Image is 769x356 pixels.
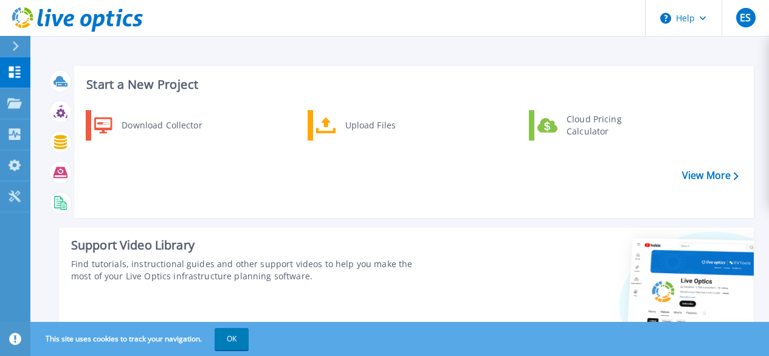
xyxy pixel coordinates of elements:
span: ES [740,13,751,23]
a: Cloud Pricing Calculator [529,110,653,141]
div: Support Video Library [71,237,432,253]
div: Download Collector [116,113,207,138]
h3: Start a New Project [86,78,738,91]
a: Download Collector [86,110,210,141]
a: View More [682,170,739,181]
a: Upload Files [308,110,432,141]
button: OK [215,328,249,350]
div: Find tutorials, instructional guides and other support videos to help you make the most of your L... [71,258,432,282]
div: Upload Files [339,113,429,138]
div: Cloud Pricing Calculator [560,113,650,138]
span: This site uses cookies to track your navigation. [33,328,249,350]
